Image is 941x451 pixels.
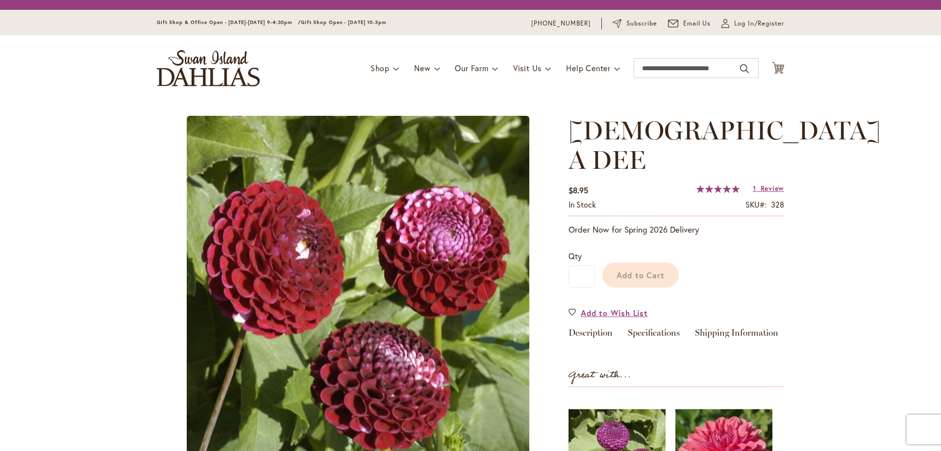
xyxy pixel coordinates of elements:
[569,307,648,318] a: Add to Wish List
[569,328,784,343] div: Detailed Product Info
[414,63,430,73] span: New
[569,224,784,236] p: Order Now for Spring 2026 Delivery
[753,184,756,193] span: 1
[696,185,740,193] div: 100%
[569,328,613,343] a: Description
[531,19,591,28] a: [PHONE_NUMBER]
[721,19,784,28] a: Log In/Register
[371,63,390,73] span: Shop
[668,19,711,28] a: Email Us
[569,367,631,383] strong: Great with...
[157,19,301,26] span: Gift Shop & Office Open - [DATE]-[DATE] 9-4:30pm /
[734,19,784,28] span: Log In/Register
[628,328,680,343] a: Specifications
[695,328,778,343] a: Shipping Information
[569,185,588,195] span: $8.95
[753,184,784,193] a: 1 Review
[683,19,711,28] span: Email Us
[745,199,767,210] strong: SKU
[581,307,648,318] span: Add to Wish List
[513,63,542,73] span: Visit Us
[613,19,657,28] a: Subscribe
[301,19,386,26] span: Gift Shop Open - [DATE] 10-3pm
[740,61,749,77] button: Search
[761,184,784,193] span: Review
[566,63,611,73] span: Help Center
[157,50,260,86] a: store logo
[771,199,784,211] div: 328
[455,63,488,73] span: Our Farm
[569,199,596,210] span: In stock
[626,19,657,28] span: Subscribe
[569,251,582,261] span: Qty
[569,115,881,175] span: [DEMOGRAPHIC_DATA] A DEE
[569,199,596,211] div: Availability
